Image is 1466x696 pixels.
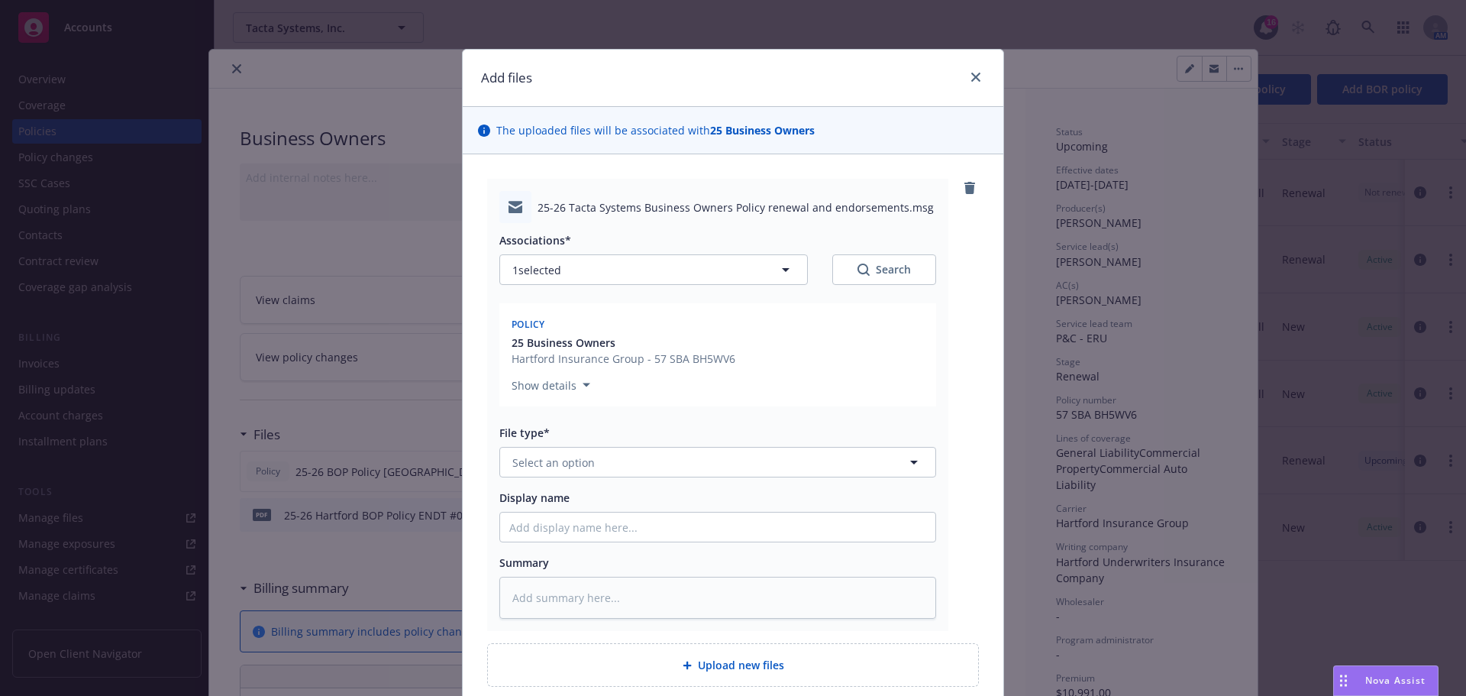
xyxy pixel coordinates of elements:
span: Select an option [512,455,595,471]
input: Add display name here... [500,513,935,542]
span: Nova Assist [1365,674,1426,687]
span: Display name [499,490,570,505]
div: Drag to move [1334,666,1353,695]
button: Select an option [499,447,936,477]
button: Nova Assist [1333,665,1439,696]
